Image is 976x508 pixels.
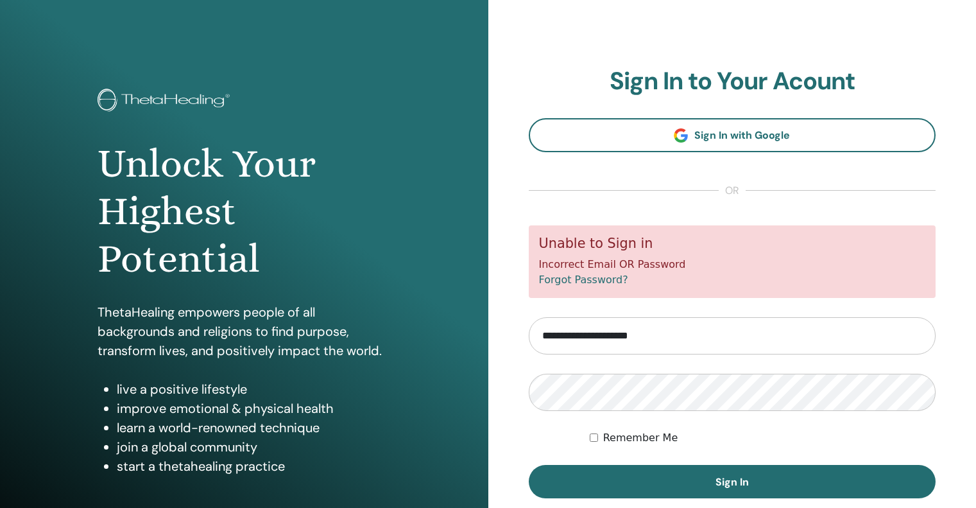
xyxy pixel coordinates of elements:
div: Keep me authenticated indefinitely or until I manually logout [590,430,936,446]
li: live a positive lifestyle [117,380,391,399]
span: Sign In [715,475,749,489]
h2: Sign In to Your Acount [529,67,936,96]
li: start a thetahealing practice [117,457,391,476]
li: improve emotional & physical health [117,399,391,418]
li: learn a world-renowned technique [117,418,391,437]
h1: Unlock Your Highest Potential [98,140,391,283]
button: Sign In [529,465,936,498]
a: Forgot Password? [539,274,628,286]
p: ThetaHealing empowers people of all backgrounds and religions to find purpose, transform lives, a... [98,302,391,360]
span: or [719,183,746,198]
a: Sign In with Google [529,118,936,152]
li: join a global community [117,437,391,457]
h5: Unable to Sign in [539,236,926,252]
div: Incorrect Email OR Password [529,225,936,298]
label: Remember Me [603,430,678,446]
span: Sign In with Google [694,128,790,142]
